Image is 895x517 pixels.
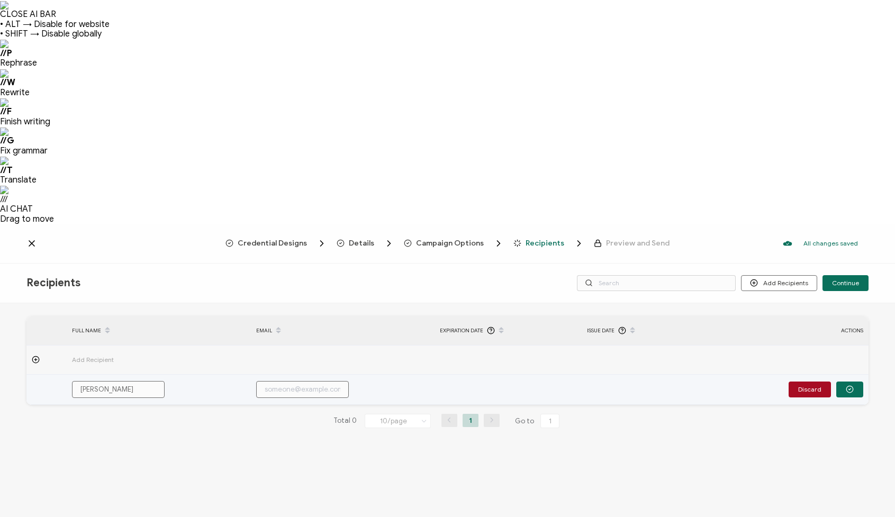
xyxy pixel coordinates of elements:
[404,238,504,249] span: Campaign Options
[577,275,736,291] input: Search
[463,414,478,427] li: 1
[225,238,670,249] div: Breadcrumb
[440,324,483,337] span: Expiration Date
[526,239,564,247] span: Recipients
[606,239,670,247] span: Preview and Send
[238,239,307,247] span: Credential Designs
[225,238,327,249] span: Credential Designs
[256,381,349,398] input: someone@example.com
[789,382,831,397] button: Discard
[337,238,394,249] span: Details
[594,239,670,247] span: Preview and Send
[513,238,584,249] span: Recipients
[72,353,173,366] span: Add Recipient
[26,276,80,289] span: Recipients
[803,239,858,247] p: All changes saved
[67,322,250,340] div: FULL NAME
[713,397,895,517] iframe: Chat Widget
[822,275,869,291] button: Continue
[768,324,869,337] div: ACTIONS
[72,381,165,398] input: Jane Doe
[333,414,357,429] span: Total 0
[587,324,614,337] span: Issue Date
[416,239,484,247] span: Campaign Options
[515,414,562,429] span: Go to
[349,239,374,247] span: Details
[832,280,859,286] span: Continue
[741,275,817,291] button: Add Recipients
[251,322,435,340] div: EMAIL
[365,414,431,428] input: Select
